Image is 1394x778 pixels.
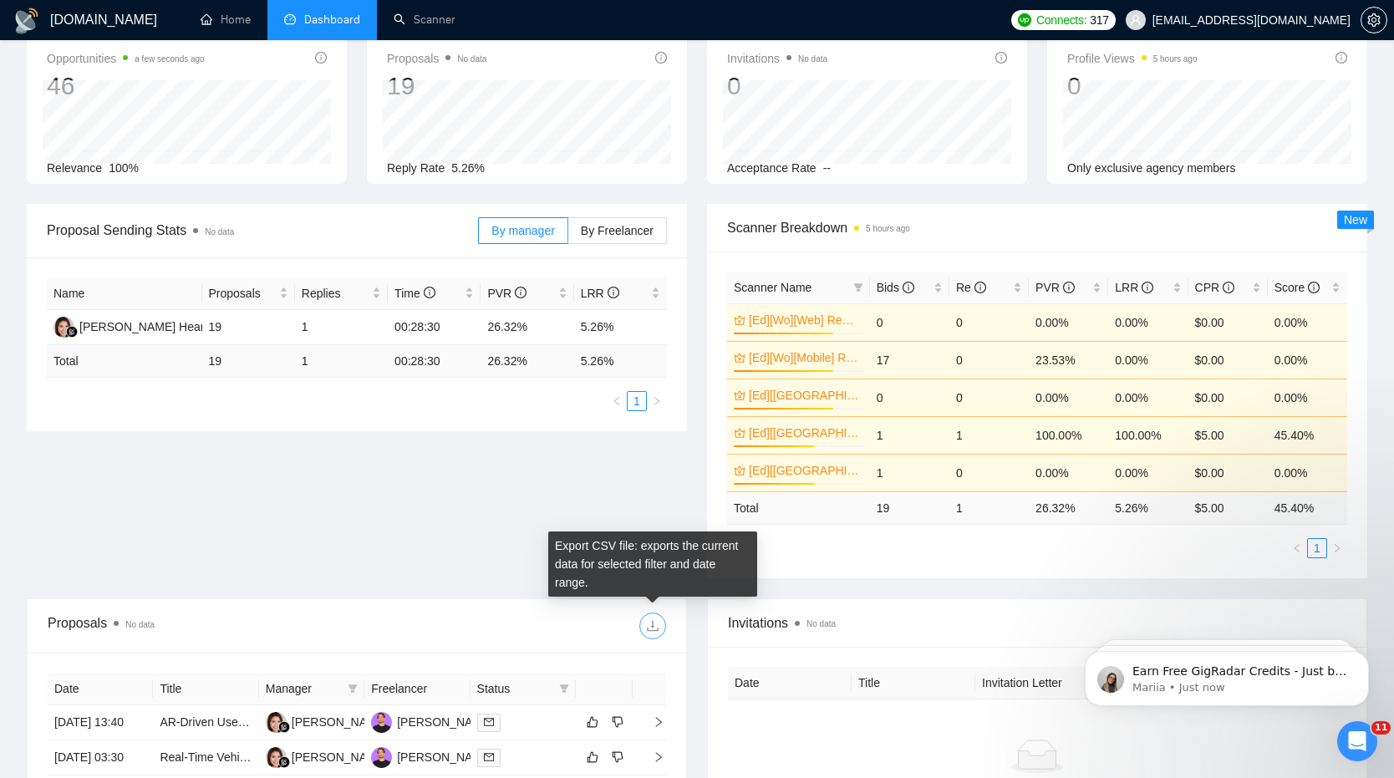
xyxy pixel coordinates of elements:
[348,684,358,694] span: filter
[587,715,598,729] span: like
[153,705,258,740] td: AR-Driven User and Admin App Development for Decor Platform
[1029,454,1108,491] td: 0.00%
[477,679,552,698] span: Status
[850,275,867,300] span: filter
[487,287,527,300] span: PVR
[292,713,420,731] div: [PERSON_NAME] Heart
[612,715,623,729] span: dislike
[727,217,1347,238] span: Scanner Breakdown
[48,740,153,775] td: [DATE] 03:30
[806,619,836,628] span: No data
[371,750,493,763] a: EE[PERSON_NAME]
[581,287,619,300] span: LRR
[481,345,573,378] td: 26.32 %
[47,220,478,241] span: Proposal Sending Stats
[394,13,455,27] a: searchScanner
[1335,52,1347,64] span: info-circle
[515,287,527,298] span: info-circle
[1188,341,1268,379] td: $0.00
[853,282,863,292] span: filter
[1130,14,1142,26] span: user
[1188,303,1268,341] td: $0.00
[397,748,493,766] div: [PERSON_NAME]
[201,13,251,27] a: homeHome
[1108,379,1188,416] td: 0.00%
[1332,543,1342,553] span: right
[734,465,745,476] span: crown
[574,345,667,378] td: 5.26 %
[1268,341,1347,379] td: 0.00%
[53,317,74,338] img: KH
[1337,721,1377,761] iframe: Intercom live chat
[1268,379,1347,416] td: 0.00%
[1361,7,1387,33] button: setting
[1292,543,1302,553] span: left
[870,303,949,341] td: 0
[364,673,470,705] th: Freelancer
[209,284,276,303] span: Proposals
[548,531,757,597] div: Export CSV file: exports the current data for selected filter and date range.
[608,712,628,732] button: dislike
[259,673,364,705] th: Manager
[295,345,388,378] td: 1
[639,751,664,763] span: right
[949,454,1029,491] td: 0
[727,491,870,524] td: Total
[1063,282,1075,293] span: info-circle
[866,224,910,233] time: 5 hours ago
[1060,616,1394,733] iframe: Intercom notifications message
[1035,281,1075,294] span: PVR
[995,52,1007,64] span: info-circle
[639,613,666,639] button: download
[655,52,667,64] span: info-circle
[1268,454,1347,491] td: 0.00%
[1108,341,1188,379] td: 0.00%
[823,161,831,175] span: --
[424,287,435,298] span: info-circle
[647,391,667,411] li: Next Page
[749,386,860,404] a: [Ed][[GEOGRAPHIC_DATA]][Mobile] React Native
[798,54,827,64] span: No data
[1115,281,1153,294] span: LRR
[1029,491,1108,524] td: 26.32 %
[1188,491,1268,524] td: $ 5.00
[304,13,360,27] span: Dashboard
[153,740,258,775] td: Real-Time Vehicle Tracking (Node & React Native)
[1195,281,1234,294] span: CPR
[949,341,1029,379] td: 0
[266,679,341,698] span: Manager
[728,613,1346,633] span: Invitations
[1142,282,1153,293] span: info-circle
[949,491,1029,524] td: 1
[734,427,745,439] span: crown
[371,747,392,768] img: EE
[371,714,493,728] a: EE[PERSON_NAME]
[1308,282,1320,293] span: info-circle
[47,48,205,69] span: Opportunities
[48,705,153,740] td: [DATE] 13:40
[1361,13,1386,27] span: setting
[728,667,852,699] th: Date
[1268,416,1347,454] td: 45.40%
[727,48,827,69] span: Invitations
[387,70,486,102] div: 19
[727,70,827,102] div: 0
[13,8,40,34] img: logo
[1268,303,1347,341] td: 0.00%
[628,392,646,410] a: 1
[870,491,949,524] td: 19
[1268,491,1347,524] td: 45.40 %
[587,750,598,764] span: like
[481,310,573,345] td: 26.32%
[581,224,654,237] span: By Freelancer
[574,310,667,345] td: 5.26%
[315,52,327,64] span: info-circle
[1287,538,1307,558] button: left
[397,713,493,731] div: [PERSON_NAME]
[1308,539,1326,557] a: 1
[612,750,623,764] span: dislike
[1067,161,1236,175] span: Only exclusive agency members
[1307,538,1327,558] li: 1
